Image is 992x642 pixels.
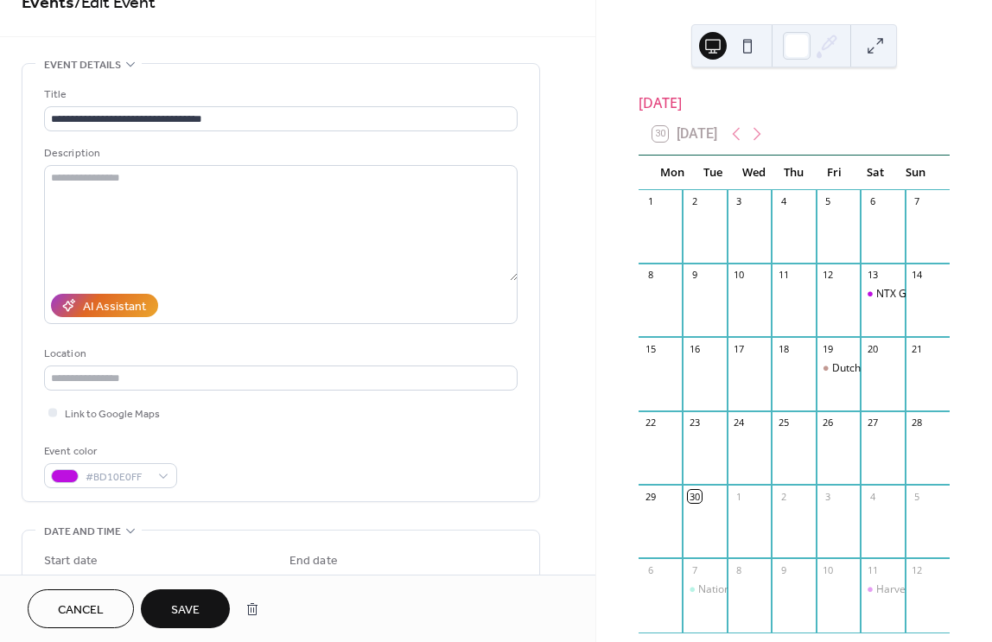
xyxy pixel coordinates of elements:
[644,195,657,208] div: 1
[688,269,701,282] div: 9
[652,156,693,190] div: Mon
[777,416,790,429] div: 25
[822,490,835,503] div: 3
[773,156,814,190] div: Thu
[688,563,701,576] div: 7
[911,269,924,282] div: 14
[733,342,746,355] div: 17
[822,416,835,429] div: 26
[171,601,200,620] span: Save
[777,342,790,355] div: 18
[44,144,514,162] div: Description
[866,342,879,355] div: 20
[644,269,657,282] div: 8
[44,86,514,104] div: Title
[911,416,924,429] div: 28
[866,195,879,208] div: 6
[911,490,924,503] div: 5
[693,156,734,190] div: Tue
[141,589,230,628] button: Save
[822,269,835,282] div: 12
[83,298,146,316] div: AI Assistant
[86,468,149,486] span: #BD10E0FF
[733,269,746,282] div: 10
[911,342,924,355] div: 21
[861,582,905,597] div: Harvest on the Square 4pm - 8pm
[44,345,514,363] div: Location
[683,582,727,597] div: National Nite Out 6pm
[688,342,701,355] div: 16
[777,269,790,282] div: 11
[644,490,657,503] div: 29
[28,589,134,628] button: Cancel
[832,361,956,376] div: Dutch Bros : Buck for Kids
[814,156,855,190] div: Fri
[688,490,701,503] div: 30
[866,563,879,576] div: 11
[733,563,746,576] div: 8
[822,195,835,208] div: 5
[855,156,895,190] div: Sat
[733,195,746,208] div: 3
[733,490,746,503] div: 1
[688,195,701,208] div: 2
[51,294,158,317] button: AI Assistant
[698,582,805,597] div: National Nite Out 6pm
[777,195,790,208] div: 4
[688,416,701,429] div: 23
[866,269,879,282] div: 13
[861,287,905,302] div: NTX Giving Day Pre-Launch Party
[777,490,790,503] div: 2
[822,563,835,576] div: 10
[777,563,790,576] div: 9
[44,442,174,461] div: Event color
[911,563,924,576] div: 12
[58,601,104,620] span: Cancel
[734,156,774,190] div: Wed
[65,405,160,423] span: Link to Google Maps
[866,490,879,503] div: 4
[733,416,746,429] div: 24
[822,342,835,355] div: 19
[895,156,936,190] div: Sun
[644,416,657,429] div: 22
[817,361,861,376] div: Dutch Bros : Buck for Kids
[289,552,338,570] div: End date
[639,92,950,113] div: [DATE]
[44,552,98,570] div: Start date
[644,342,657,355] div: 15
[644,563,657,576] div: 6
[911,195,924,208] div: 7
[866,416,879,429] div: 27
[44,56,121,74] span: Event details
[44,523,121,541] span: Date and time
